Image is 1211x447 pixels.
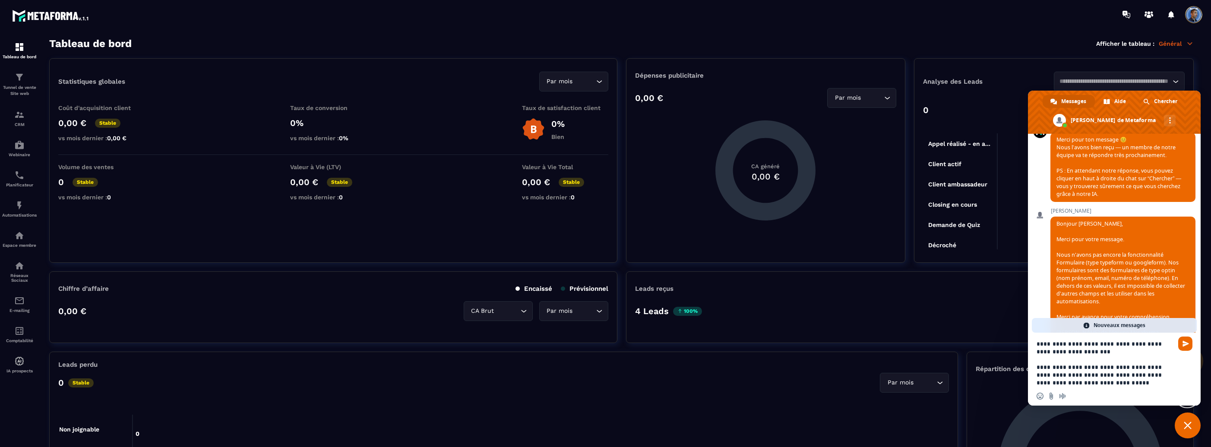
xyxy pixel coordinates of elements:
[1037,340,1173,387] textarea: Entrez votre message...
[1164,115,1176,126] div: Autres canaux
[2,224,37,254] a: automationsautomationsEspace membre
[915,378,935,387] input: Search for option
[68,378,94,387] p: Stable
[2,164,37,194] a: schedulerschedulerPlanificateur
[1096,95,1135,108] div: Aide
[2,338,37,343] p: Comptabilité
[559,178,584,187] p: Stable
[2,368,37,373] p: IA prospects
[1159,40,1194,47] p: Général
[928,161,961,167] tspan: Client actif
[12,8,90,23] img: logo
[1175,412,1201,438] div: Fermer le chat
[545,77,575,86] span: Par mois
[833,93,863,103] span: Par mois
[59,426,99,433] tspan: Non joignable
[95,119,120,128] p: Stable
[58,118,86,128] p: 0,00 €
[1094,318,1145,333] span: Nouveaux messages
[58,194,145,201] p: vs mois dernier :
[469,306,496,316] span: CA Brut
[571,194,575,201] span: 0
[58,285,109,293] p: Chiffre d’affaire
[1054,72,1185,91] div: Search for option
[1114,95,1126,108] span: Aide
[73,178,98,187] p: Stable
[290,135,376,142] p: vs mois dernier :
[827,88,896,108] div: Search for option
[2,319,37,349] a: accountantaccountantComptabilité
[2,273,37,283] p: Réseaux Sociaux
[928,181,987,188] tspan: Client ambassadeur
[14,140,25,150] img: automations
[58,361,98,368] p: Leads perdu
[290,104,376,111] p: Taux de conversion
[515,285,552,293] p: Encaissé
[928,140,990,147] tspan: Appel réalisé - en a...
[2,103,37,133] a: formationformationCRM
[2,289,37,319] a: emailemailE-mailing
[539,301,608,321] div: Search for option
[1050,208,1195,214] span: [PERSON_NAME]
[561,285,608,293] p: Prévisionnel
[923,78,1054,85] p: Analyse des Leads
[464,301,533,321] div: Search for option
[107,135,126,142] span: 0,00 €
[2,85,37,97] p: Tunnel de vente Site web
[2,213,37,217] p: Automatisations
[58,177,64,187] p: 0
[928,242,956,249] tspan: Décroché
[58,104,145,111] p: Coût d'acquisition client
[551,119,565,129] p: 0%
[49,38,132,50] h3: Tableau de bord
[14,200,25,211] img: automations
[14,42,25,52] img: formation
[522,177,550,187] p: 0,00 €
[1154,95,1177,108] span: Chercher
[14,296,25,306] img: email
[635,285,673,293] p: Leads reçus
[923,105,929,115] p: 0
[2,54,37,59] p: Tableau de bord
[14,72,25,82] img: formation
[976,365,1185,373] p: Répartition des clients
[539,72,608,91] div: Search for option
[290,194,376,201] p: vs mois dernier :
[2,194,37,224] a: automationsautomationsAutomatisations
[339,194,343,201] span: 0
[522,118,545,141] img: b-badge-o.b3b20ee6.svg
[58,306,86,316] p: 0,00 €
[885,378,915,387] span: Par mois
[928,221,980,228] tspan: Demande de Quiz
[575,77,594,86] input: Search for option
[2,308,37,313] p: E-mailing
[339,135,348,142] span: 0%
[14,261,25,271] img: social-network
[14,110,25,120] img: formation
[2,122,37,127] p: CRM
[2,183,37,187] p: Planificateur
[290,118,376,128] p: 0%
[1096,40,1154,47] p: Afficher le tableau :
[1061,95,1086,108] span: Messages
[673,307,702,316] p: 100%
[14,230,25,241] img: automations
[58,135,145,142] p: vs mois dernier :
[1037,393,1043,400] span: Insérer un emoji
[1048,393,1055,400] span: Envoyer un fichier
[290,164,376,170] p: Valeur à Vie (LTV)
[551,133,565,140] p: Bien
[1135,95,1186,108] div: Chercher
[58,164,145,170] p: Volume des ventes
[2,133,37,164] a: automationsautomationsWebinaire
[1178,337,1192,351] span: Envoyer
[496,306,519,316] input: Search for option
[58,378,64,388] p: 0
[14,170,25,180] img: scheduler
[2,152,37,157] p: Webinaire
[2,35,37,66] a: formationformationTableau de bord
[522,104,608,111] p: Taux de satisfaction client
[14,356,25,366] img: automations
[290,177,318,187] p: 0,00 €
[1043,95,1095,108] div: Messages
